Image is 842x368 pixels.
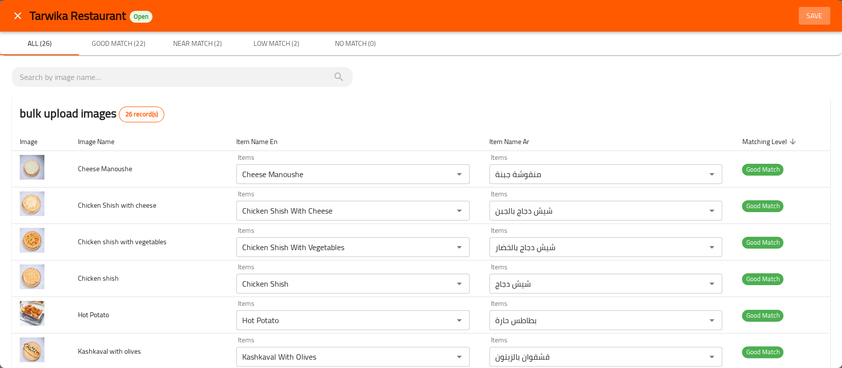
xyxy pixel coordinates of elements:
img: Chicken shish [20,264,44,289]
span: Hot Potato [78,308,109,321]
div: Total records count [119,107,164,122]
button: Open [705,204,719,218]
button: Open [705,350,719,364]
img: Kashkaval with olives [20,337,44,362]
span: Chicken shish with vegetables [78,235,167,248]
button: Open [705,167,719,181]
span: Good Match (22) [85,37,152,50]
span: No Match (0) [322,37,389,50]
span: Good Match [742,164,783,175]
button: Open [705,313,719,327]
span: Chicken Shish with cheese [78,199,156,212]
span: Kashkaval with olives [78,345,141,358]
span: Matching Level [742,136,799,147]
button: Open [452,313,466,327]
div: Open [130,11,152,23]
span: Low Match (2) [243,37,310,50]
button: Open [452,167,466,181]
img: Chicken Shish with cheese [20,191,44,216]
img: Hot Potato [20,301,44,326]
h2: bulk upload images [20,105,164,122]
img: Cheese Manoushe [20,155,44,180]
span: Good Match [742,346,783,358]
span: Save [803,10,826,22]
span: Near Match (2) [164,37,231,50]
span: Good Match [742,273,783,285]
input: search [20,69,345,85]
span: All (26) [6,37,73,50]
button: Open [452,240,466,254]
button: Open [705,277,719,291]
span: Good Match [742,310,783,321]
span: Chicken shish [78,272,119,285]
button: Save [799,7,830,25]
button: Open [452,350,466,364]
span: Good Match [742,237,783,248]
img: Chicken shish with vegetables [20,228,44,253]
span: Good Match [742,200,783,212]
th: Image [12,132,70,151]
span: Image Name [78,136,127,147]
span: 26 record(s) [119,110,164,119]
span: Open [130,12,152,21]
th: Item Name En [228,132,481,151]
th: Item Name Ar [481,132,734,151]
span: Cheese Manoushe [78,162,132,175]
button: Open [705,240,719,254]
button: close [6,4,30,28]
span: Tarwika Restaurant [30,4,126,27]
button: Open [452,277,466,291]
button: Open [452,204,466,218]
